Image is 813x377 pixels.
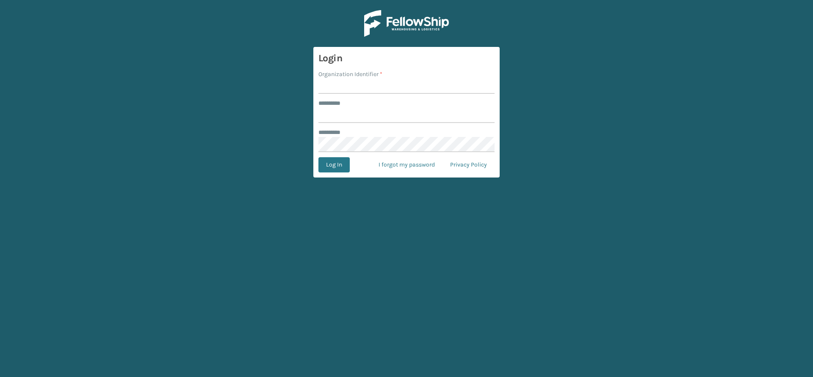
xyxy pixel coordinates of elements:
[371,157,442,172] a: I forgot my password
[442,157,495,172] a: Privacy Policy
[318,70,382,79] label: Organization Identifier
[364,10,449,37] img: Logo
[318,52,495,65] h3: Login
[318,157,350,172] button: Log In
